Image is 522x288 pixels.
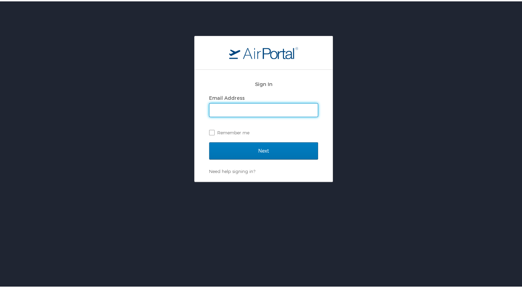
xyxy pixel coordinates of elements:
[209,79,318,87] h2: Sign In
[229,45,298,58] img: logo
[209,126,318,136] label: Remember me
[209,167,255,173] a: Need help signing in?
[209,94,245,99] label: Email Address
[209,141,318,158] input: Next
